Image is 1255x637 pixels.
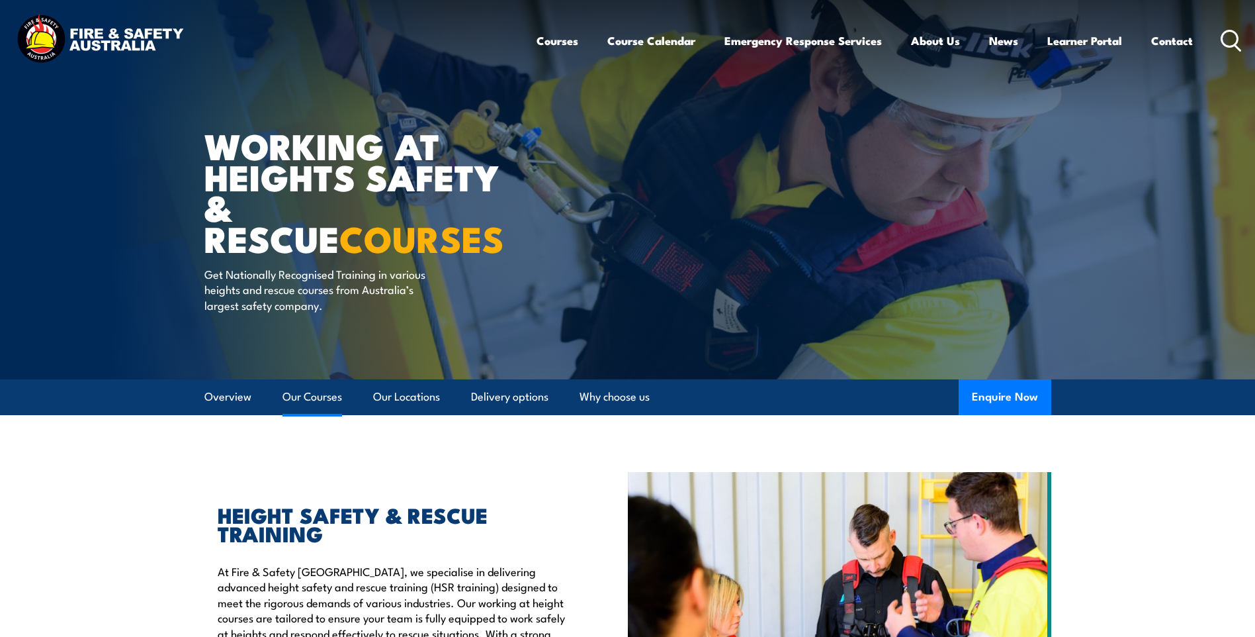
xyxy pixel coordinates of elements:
[204,266,446,313] p: Get Nationally Recognised Training in various heights and rescue courses from Australia’s largest...
[204,379,251,415] a: Overview
[607,23,695,58] a: Course Calendar
[959,379,1051,415] button: Enquire Now
[1047,23,1122,58] a: Learner Portal
[580,379,650,415] a: Why choose us
[218,505,567,542] h2: HEIGHT SAFETY & RESCUE TRAINING
[282,379,342,415] a: Our Courses
[1151,23,1193,58] a: Contact
[911,23,960,58] a: About Us
[373,379,440,415] a: Our Locations
[339,210,504,265] strong: COURSES
[989,23,1018,58] a: News
[724,23,882,58] a: Emergency Response Services
[471,379,548,415] a: Delivery options
[537,23,578,58] a: Courses
[204,130,531,254] h1: WORKING AT HEIGHTS SAFETY & RESCUE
